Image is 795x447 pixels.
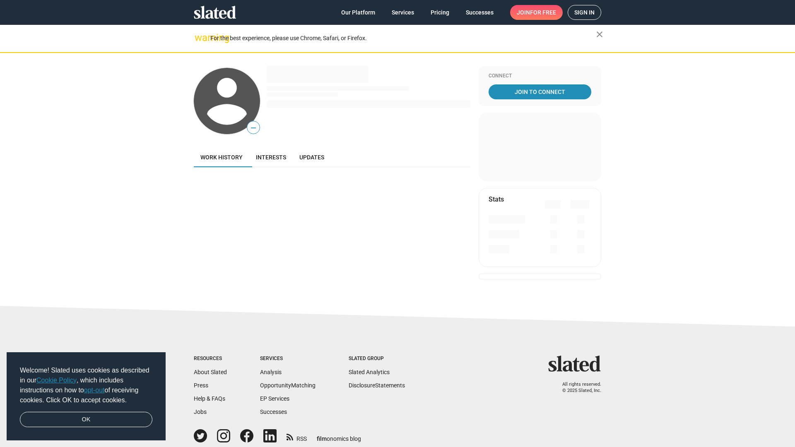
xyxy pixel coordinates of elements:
[247,123,260,133] span: —
[210,33,596,44] div: For the best experience, please use Chrome, Safari, or Firefox.
[317,435,327,442] span: film
[287,430,307,443] a: RSS
[431,5,449,20] span: Pricing
[256,154,286,161] span: Interests
[195,33,205,43] mat-icon: warning
[260,409,287,415] a: Successes
[349,369,390,375] a: Slated Analytics
[293,147,331,167] a: Updates
[466,5,494,20] span: Successes
[489,195,504,204] mat-card-title: Stats
[317,428,361,443] a: filmonomics blog
[194,369,227,375] a: About Slated
[194,409,207,415] a: Jobs
[595,29,605,39] mat-icon: close
[510,5,563,20] a: Joinfor free
[517,5,556,20] span: Join
[490,84,590,99] span: Join To Connect
[194,395,225,402] a: Help & FAQs
[260,395,289,402] a: EP Services
[349,356,405,362] div: Slated Group
[20,412,152,428] a: dismiss cookie message
[36,377,77,384] a: Cookie Policy
[392,5,414,20] span: Services
[424,5,456,20] a: Pricing
[489,73,591,79] div: Connect
[459,5,500,20] a: Successes
[20,365,152,405] span: Welcome! Slated uses cookies as described in our , which includes instructions on how to of recei...
[574,5,595,19] span: Sign in
[260,369,282,375] a: Analysis
[249,147,293,167] a: Interests
[299,154,324,161] span: Updates
[489,84,591,99] a: Join To Connect
[84,387,105,394] a: opt-out
[194,147,249,167] a: Work history
[260,356,316,362] div: Services
[7,352,166,441] div: cookieconsent
[385,5,421,20] a: Services
[530,5,556,20] span: for free
[200,154,243,161] span: Work history
[194,356,227,362] div: Resources
[194,382,208,389] a: Press
[568,5,601,20] a: Sign in
[554,382,601,394] p: All rights reserved. © 2025 Slated, Inc.
[349,382,405,389] a: DisclosureStatements
[341,5,375,20] span: Our Platform
[335,5,382,20] a: Our Platform
[260,382,316,389] a: OpportunityMatching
